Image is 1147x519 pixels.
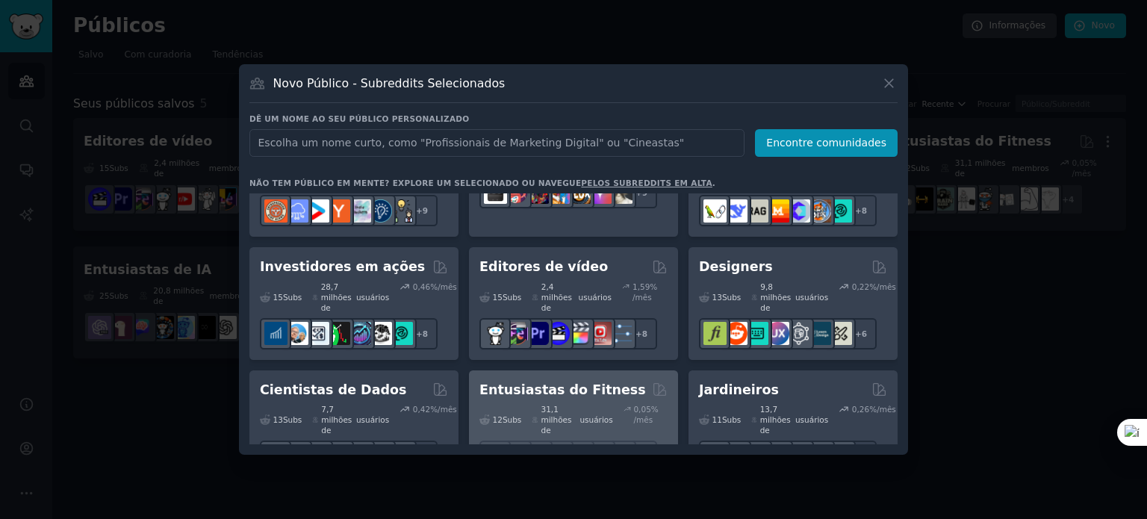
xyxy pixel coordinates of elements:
img: aprender design [808,322,831,345]
font: %/mês [430,405,457,414]
font: + [855,206,862,215]
font: 6 [862,329,867,338]
font: Encontre comunidades [766,137,886,149]
font: 7,7 milhões de [321,405,352,435]
font: Entusiastas do Fitness [479,382,646,397]
font: Subs [722,293,741,302]
font: 1,59 [632,282,650,291]
img: finalcutpro [568,322,591,345]
font: 13 [712,293,722,302]
img: Design de interface do usuário [745,322,768,345]
img: Design de UX [766,322,789,345]
img: esfregões [808,199,831,223]
img: estreia [526,322,549,345]
font: 0,46 [413,282,430,291]
font: + [635,329,642,338]
font: Subs [503,293,521,302]
font: usuários [356,293,389,302]
img: Forex [306,322,329,345]
img: swing trading [369,322,392,345]
img: experiência do usuário [787,322,810,345]
img: crescer meu negócio [390,199,413,223]
img: dividendos [264,322,287,345]
font: 12 [493,415,503,424]
img: Editores de Vídeo [547,322,570,345]
font: %/mês [869,282,896,291]
font: Investidores em ações [260,259,425,274]
font: 8 [423,329,428,338]
font: 15 [273,293,283,302]
img: Vídeo do Youtube [588,322,612,345]
font: 0,26 [852,405,869,414]
img: editores [505,322,528,345]
img: Sociedade de Desenvolvedores de IA [829,199,852,223]
font: % /mês [632,282,657,302]
img: Busca Profunda [724,199,747,223]
font: . [712,178,715,187]
img: MistralAI [766,199,789,223]
font: Jardineiros [699,382,779,397]
font: %/mês [430,282,457,291]
img: comece [306,199,329,223]
button: Encontre comunidades [755,129,898,157]
img: ycombinator [327,199,350,223]
a: pelos subreddits em alta [581,178,712,187]
font: Cientistas de Dados [260,382,406,397]
font: 9,8 milhões de [760,282,791,312]
font: Subs [283,293,302,302]
font: Dê um nome ao seu público personalizado [249,114,469,123]
font: usuários [579,293,612,302]
input: Escolha um nome curto, como "Profissionais de Marketing Digital" ou "Cineastas" [249,129,745,157]
font: 8 [862,206,867,215]
img: UX_Design [829,322,852,345]
font: Não tem público em mente? Explore um selecionado ou navegue [249,178,581,187]
font: Subs [722,415,741,424]
font: Designers [699,259,773,274]
font: 9 [423,206,428,215]
font: Subs [503,415,521,424]
font: Subs [283,415,302,424]
img: GoPro [484,322,507,345]
img: design de logotipo [724,322,747,345]
font: Novo Público - Subreddits Selecionados [273,76,506,90]
img: Trapo [745,199,768,223]
font: 31,1 milhões de [541,405,571,435]
img: Negociação [327,322,350,345]
font: 9 [642,188,647,197]
img: Empreendedorismo [369,199,392,223]
font: + [635,188,642,197]
img: análise técnica [390,322,413,345]
font: 11 [712,415,722,424]
font: 2,4 milhões de [541,282,572,312]
img: EmpreendedorRideAlong [264,199,287,223]
font: 0,42 [413,405,430,414]
font: + [416,206,423,215]
img: indiehackers [348,199,371,223]
font: 0,22 [852,282,869,291]
font: usuários [795,293,828,302]
font: usuários [795,415,828,424]
font: usuários [356,415,389,424]
img: SaaS [285,199,308,223]
img: Investimento em Valor [285,322,308,345]
font: usuários [579,415,612,424]
font: + [416,329,423,338]
font: Editores de vídeo [479,259,608,274]
img: tipografia [703,322,727,345]
font: 8 [642,329,647,338]
img: Ações e Negociação [348,322,371,345]
font: + [855,329,862,338]
img: LangChain [703,199,727,223]
font: 13,7 milhões de [760,405,791,435]
font: 13 [273,415,283,424]
font: 28,7 milhões de [321,282,352,312]
img: pós-produção [609,322,632,345]
font: 15 [493,293,503,302]
font: % /mês [633,405,658,424]
font: 0,05 [633,405,650,414]
font: %/mês [869,405,896,414]
img: OpenSourceAI [787,199,810,223]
